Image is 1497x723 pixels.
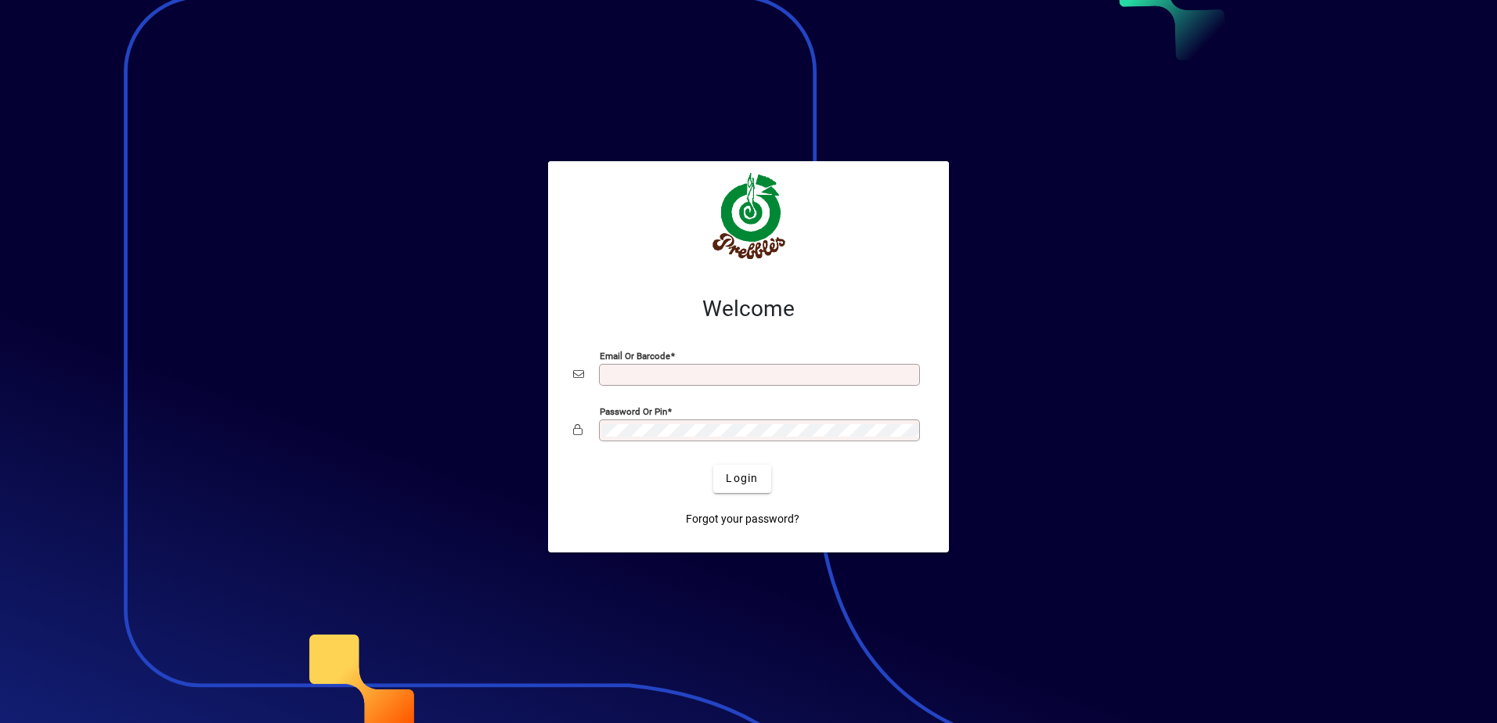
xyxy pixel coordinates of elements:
span: Login [726,470,758,487]
button: Login [713,465,770,493]
span: Forgot your password? [686,511,799,527]
mat-label: Password or Pin [600,405,667,416]
h2: Welcome [573,296,924,322]
a: Forgot your password? [680,505,806,534]
mat-label: Email or Barcode [600,350,670,361]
